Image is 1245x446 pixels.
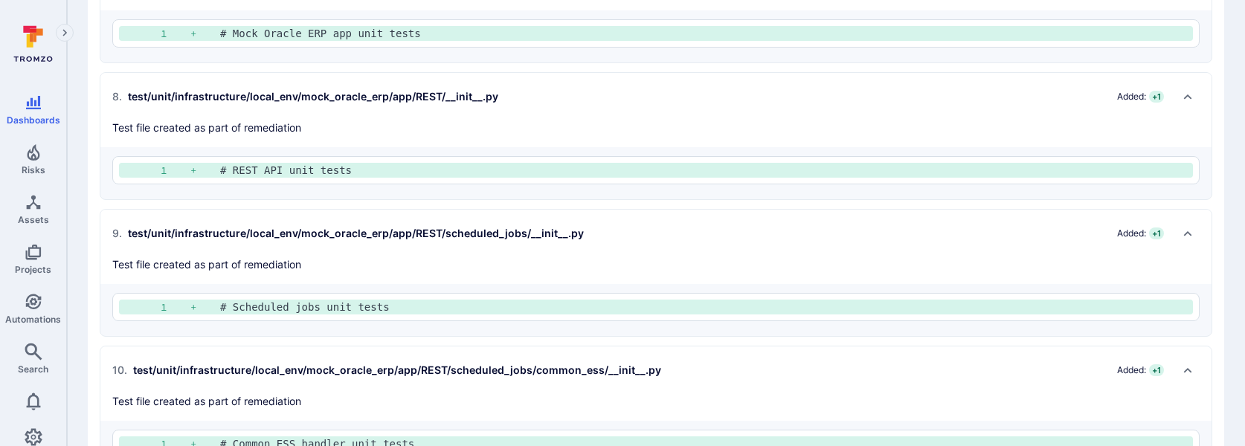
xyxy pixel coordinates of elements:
[112,226,584,241] div: test/unit/infrastructure/local_env/mock_oracle_erp/app/REST/scheduled_jobs/__init__.py
[1149,227,1164,239] span: + 1
[112,394,301,409] p: Test file created as part of remediation
[56,24,74,42] button: Expand navigation menu
[190,26,220,41] div: +
[100,210,1212,284] div: Collapse
[112,226,122,241] span: 9 .
[15,264,51,275] span: Projects
[161,26,190,41] div: 1
[22,164,45,175] span: Risks
[190,163,220,178] div: +
[220,163,1181,178] pre: # REST API unit tests
[100,346,1212,421] div: Collapse
[220,26,1181,41] pre: # Mock Oracle ERP app unit tests
[112,363,661,378] div: test/unit/infrastructure/local_env/mock_oracle_erp/app/REST/scheduled_jobs/common_ess/__init__.py
[18,214,49,225] span: Assets
[18,363,48,375] span: Search
[161,163,190,178] div: 1
[161,300,190,314] div: 1
[100,73,1212,147] div: Collapse
[112,120,301,135] p: Test file created as part of remediation
[1149,364,1164,376] span: + 1
[5,314,61,325] span: Automations
[112,89,122,104] span: 8 .
[190,300,220,314] div: +
[112,89,498,104] div: test/unit/infrastructure/local_env/mock_oracle_erp/app/REST/__init__.py
[112,363,127,378] span: 10 .
[112,257,301,272] p: Test file created as part of remediation
[1117,227,1146,239] span: Added:
[1149,91,1164,103] span: + 1
[220,300,1181,314] pre: # Scheduled jobs unit tests
[59,27,70,39] i: Expand navigation menu
[7,114,60,126] span: Dashboards
[1117,91,1146,103] span: Added:
[1117,364,1146,376] span: Added:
